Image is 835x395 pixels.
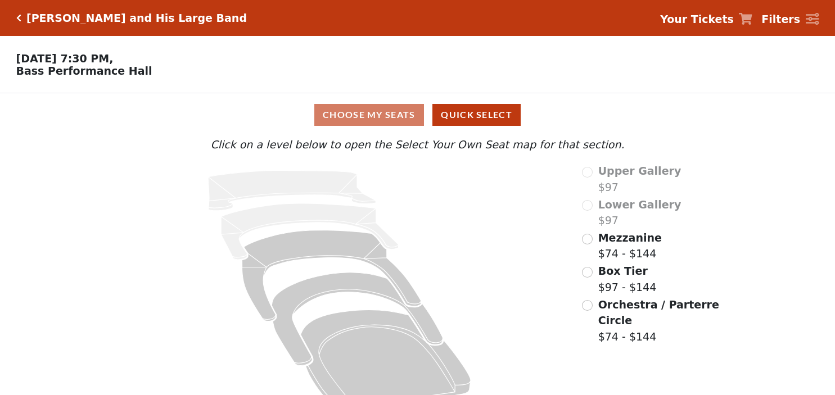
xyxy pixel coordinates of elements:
button: Quick Select [432,104,521,126]
span: Mezzanine [598,231,662,244]
span: Orchestra / Parterre Circle [598,298,719,327]
strong: Filters [761,13,800,25]
a: Filters [761,11,819,28]
label: $97 [598,163,681,195]
a: Your Tickets [660,11,752,28]
a: Click here to go back to filters [16,14,21,22]
label: $97 - $144 [598,263,657,295]
span: Box Tier [598,265,648,277]
label: $74 - $144 [598,230,662,262]
label: $74 - $144 [598,297,721,345]
h5: [PERSON_NAME] and His Large Band [26,12,247,25]
path: Upper Gallery - Seats Available: 0 [208,170,376,211]
span: Upper Gallery [598,165,681,177]
strong: Your Tickets [660,13,734,25]
span: Lower Gallery [598,198,681,211]
p: Click on a level below to open the Select Your Own Seat map for that section. [112,137,723,153]
label: $97 [598,197,681,229]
